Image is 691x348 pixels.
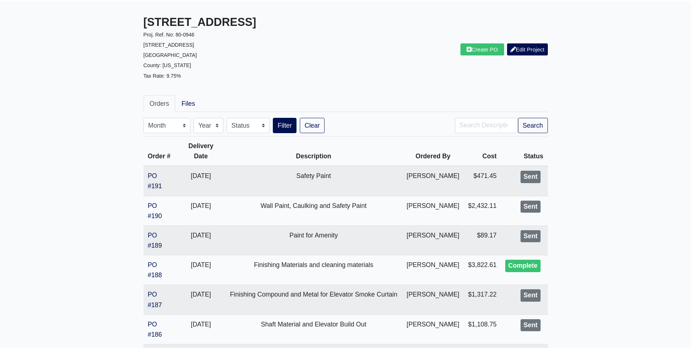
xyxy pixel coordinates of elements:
td: $1,108.75 [464,314,501,344]
th: Ordered By [402,136,464,166]
td: [DATE] [177,255,225,285]
th: Cost [464,136,501,166]
div: Sent [521,289,540,302]
td: Paint for Amenity [225,225,403,255]
input: Search [455,118,518,133]
a: PO #191 [148,172,162,190]
td: Finishing Materials and cleaning materials [225,255,403,285]
td: [DATE] [177,196,225,225]
a: PO #188 [148,261,162,279]
a: Files [175,95,201,112]
a: Orders [144,95,176,112]
td: [PERSON_NAME] [402,196,464,225]
a: PO #186 [148,321,162,338]
th: Delivery Date [177,136,225,166]
h3: [STREET_ADDRESS] [144,16,340,29]
a: Clear [300,118,325,133]
div: Sent [521,201,540,213]
th: Order # [144,136,177,166]
div: Sent [521,171,540,183]
td: [DATE] [177,314,225,344]
td: $3,822.61 [464,255,501,285]
td: Wall Paint, Caulking and Safety Paint [225,196,403,225]
td: [PERSON_NAME] [402,225,464,255]
td: [DATE] [177,225,225,255]
small: County: [US_STATE] [144,62,191,68]
div: Sent [521,230,540,243]
a: PO #190 [148,202,162,220]
small: [GEOGRAPHIC_DATA] [144,52,197,58]
td: [PERSON_NAME] [402,285,464,314]
div: Sent [521,319,540,332]
td: [DATE] [177,285,225,314]
th: Description [225,136,403,166]
td: Safety Paint [225,166,403,196]
a: Edit Project [507,43,548,55]
div: Complete [505,260,540,272]
button: Filter [273,118,297,133]
td: Finishing Compound and Metal for Elevator Smoke Curtain [225,285,403,314]
td: [DATE] [177,166,225,196]
td: [PERSON_NAME] [402,314,464,344]
a: Create PO [460,43,504,55]
td: $89.17 [464,225,501,255]
td: $471.45 [464,166,501,196]
th: Status [501,136,547,166]
td: Shaft Material and Elevator Build Out [225,314,403,344]
button: Search [518,118,548,133]
small: [STREET_ADDRESS] [144,42,194,48]
a: PO #187 [148,291,162,308]
small: Proj. Ref. No: 80-0946 [144,32,195,38]
td: $2,432.11 [464,196,501,225]
a: PO #189 [148,232,162,249]
td: $1,317.22 [464,285,501,314]
td: [PERSON_NAME] [402,166,464,196]
td: [PERSON_NAME] [402,255,464,285]
small: Tax Rate: 9.75% [144,73,181,79]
